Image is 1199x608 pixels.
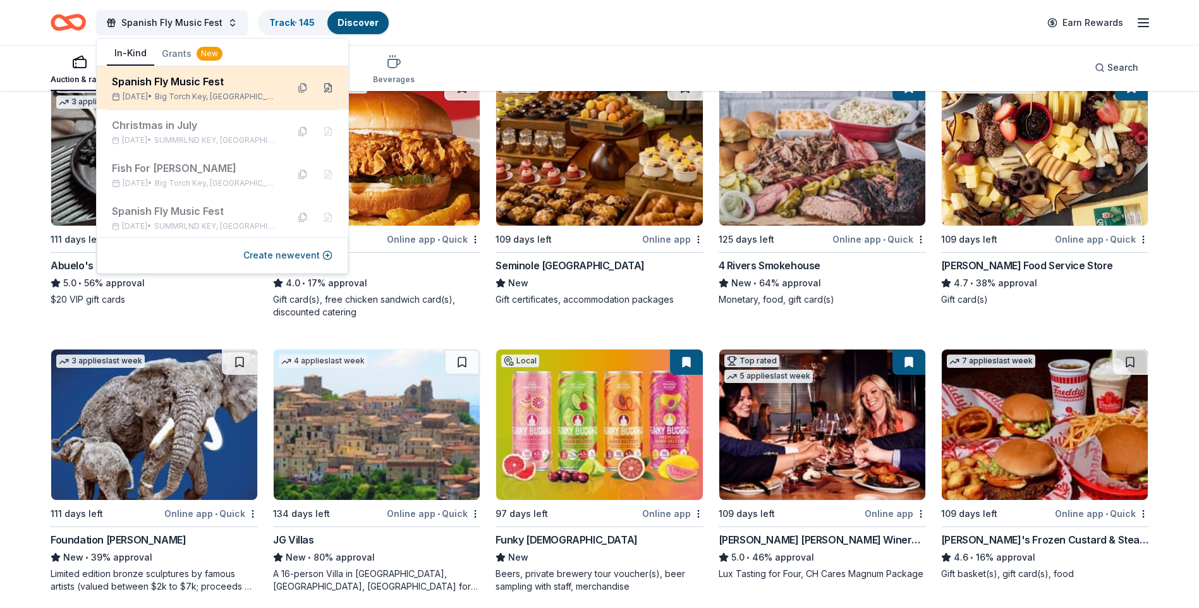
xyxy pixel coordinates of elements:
[496,532,637,547] div: Funky [DEMOGRAPHIC_DATA]
[724,355,779,367] div: Top rated
[942,350,1148,500] img: Image for Freddy's Frozen Custard & Steakburgers
[154,42,230,65] button: Grants
[338,17,379,28] a: Discover
[865,506,926,521] div: Online app
[258,10,390,35] button: Track· 145Discover
[954,276,968,291] span: 4.7
[1055,231,1148,247] div: Online app Quick
[437,509,440,519] span: •
[753,278,757,288] span: •
[286,276,300,291] span: 4.0
[112,135,277,145] div: [DATE] •
[112,204,277,219] div: Spanish Fly Music Fest
[496,568,703,593] div: Beers, private brewery tour voucher(s), beer sampling with staff, merchandise
[112,161,277,176] div: Fish For [PERSON_NAME]
[274,75,480,226] img: Image for KBP Foods
[719,75,925,226] img: Image for 4 Rivers Smokehouse
[387,506,480,521] div: Online app Quick
[303,278,306,288] span: •
[51,350,257,500] img: Image for Foundation Michelangelo
[51,568,258,593] div: Limited edition bronze sculptures by famous artists (valued between $2k to $7k; proceeds will spl...
[941,75,1148,306] a: Image for Gordon Food Service Store4 applieslast week109 days leftOnline app•Quick[PERSON_NAME] F...
[883,234,886,245] span: •
[1105,509,1108,519] span: •
[1055,506,1148,521] div: Online app Quick
[273,568,480,593] div: A 16-person Villa in [GEOGRAPHIC_DATA], [GEOGRAPHIC_DATA], [GEOGRAPHIC_DATA] for 7days/6nights (R...
[51,349,258,593] a: Image for Foundation Michelangelo3 applieslast week111 days leftOnline app•QuickFoundation [PERSO...
[1105,234,1108,245] span: •
[373,75,415,85] div: Beverages
[121,15,222,30] span: Spanish Fly Music Fest
[642,231,703,247] div: Online app
[496,75,703,306] a: Image for Seminole Hard Rock Hotel & Casino HollywoodLocal109 days leftOnline appSeminole [GEOGRA...
[954,550,968,565] span: 4.6
[719,258,820,273] div: 4 Rivers Smokehouse
[51,49,108,91] button: Auction & raffle
[51,293,258,306] div: $20 VIP gift cards
[155,92,277,102] span: Big Torch Key, [GEOGRAPHIC_DATA]
[508,276,528,291] span: New
[719,293,926,306] div: Monetary, food, gift card(s)
[1040,11,1131,34] a: Earn Rewards
[274,350,480,500] img: Image for JG Villas
[273,506,330,521] div: 134 days left
[642,506,703,521] div: Online app
[970,552,973,562] span: •
[286,550,306,565] span: New
[496,258,645,273] div: Seminole [GEOGRAPHIC_DATA]
[1107,60,1138,75] span: Search
[373,49,415,91] button: Beverages
[56,95,145,109] div: 3 applies last week
[941,293,1148,306] div: Gift card(s)
[941,568,1148,580] div: Gift basket(s), gift card(s), food
[508,550,528,565] span: New
[496,350,702,500] img: Image for Funky Buddha
[832,231,926,247] div: Online app Quick
[63,276,76,291] span: 5.0
[941,550,1148,565] div: 16% approval
[112,178,277,188] div: [DATE] •
[719,349,926,580] a: Image for Cooper's Hawk Winery and RestaurantsTop rated5 applieslast week109 days leftOnline app[...
[970,278,973,288] span: •
[51,8,86,37] a: Home
[107,42,154,66] button: In-Kind
[243,248,332,263] button: Create newevent
[941,532,1148,547] div: [PERSON_NAME]'s Frozen Custard & Steakburgers
[719,232,774,247] div: 125 days left
[387,231,480,247] div: Online app Quick
[273,349,480,593] a: Image for JG Villas4 applieslast week134 days leftOnline app•QuickJG VillasNew•80% approvalA 16-p...
[51,532,186,547] div: Foundation [PERSON_NAME]
[941,276,1148,291] div: 38% approval
[273,276,480,291] div: 17% approval
[154,135,277,145] span: SUMMRLND KEY, [GEOGRAPHIC_DATA]
[496,75,702,226] img: Image for Seminole Hard Rock Hotel & Casino Hollywood
[85,552,88,562] span: •
[51,75,257,226] img: Image for Abuelo's
[941,258,1113,273] div: [PERSON_NAME] Food Service Store
[941,506,997,521] div: 109 days left
[51,550,258,565] div: 39% approval
[51,232,103,247] div: 111 days left
[197,47,222,61] div: New
[78,278,82,288] span: •
[112,74,277,89] div: Spanish Fly Music Fest
[719,532,926,547] div: [PERSON_NAME] [PERSON_NAME] Winery and Restaurants
[942,75,1148,226] img: Image for Gordon Food Service Store
[496,293,703,306] div: Gift certificates, accommodation packages
[112,118,277,133] div: Christmas in July
[496,506,548,521] div: 97 days left
[941,232,997,247] div: 109 days left
[724,370,813,383] div: 5 applies last week
[746,552,750,562] span: •
[719,276,926,291] div: 64% approval
[215,509,217,519] span: •
[731,550,745,565] span: 5.0
[273,293,480,319] div: Gift card(s), free chicken sandwich card(s), discounted catering
[501,355,539,367] div: Local
[51,276,258,291] div: 56% approval
[719,75,926,306] a: Image for 4 Rivers SmokehouseLocal125 days leftOnline app•Quick4 Rivers SmokehouseNew•64% approva...
[273,550,480,565] div: 80% approval
[273,75,480,319] a: Image for KBP Foods6 applieslast week97 days leftOnline app•QuickKBP Foods4.0•17% approvalGift ca...
[1085,55,1148,80] button: Search
[155,178,277,188] span: Big Torch Key, [GEOGRAPHIC_DATA]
